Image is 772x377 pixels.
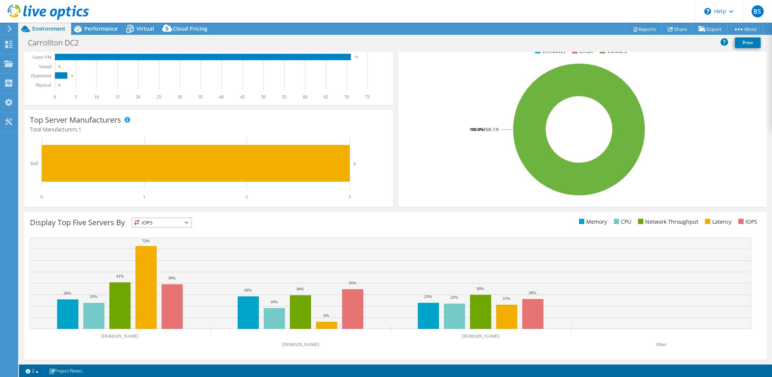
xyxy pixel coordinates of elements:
a: Export [693,23,728,35]
a: 2 [20,366,44,375]
a: Reports [626,23,662,35]
text: [DOMAIN_NAME] [101,333,139,339]
tspan: ESXi 7.0 [484,126,498,132]
text: 71 [355,55,358,59]
text: 60 [303,94,307,100]
text: 30% [476,286,484,291]
span: BS [752,5,764,17]
text: Guest VM [33,55,51,60]
text: Physical [36,83,51,88]
text: 55 [282,94,286,100]
text: 23% [90,294,97,299]
span: Performance [84,25,118,32]
text: 15 [115,94,120,100]
text: 50 [261,94,266,100]
text: Other [656,342,666,347]
span: Environment [32,25,65,32]
text: 10 [94,94,99,100]
a: Share [662,23,693,35]
text: [DOMAIN_NAME] [462,333,500,339]
text: 26% [64,291,71,295]
text: 3 [71,74,73,78]
text: 5 [75,94,77,100]
text: Virtual [39,64,52,69]
text: 3 [353,161,356,166]
text: 28% [244,288,252,292]
li: IOPS [736,218,757,226]
text: 40 [219,94,224,100]
text: [DOMAIN_NAME] [282,342,319,347]
text: 72% [142,238,149,243]
span: IOPS [132,218,191,227]
span: Virtual [137,25,154,32]
text: 0 [59,65,61,69]
text: 20 [136,94,140,100]
li: Network Throughput [636,218,698,226]
svg: \n [704,8,711,15]
text: 0 [54,94,56,100]
text: 45 [240,94,245,100]
li: CPU [612,218,631,226]
text: 1 [143,194,145,199]
text: 18% [270,299,278,304]
text: 41% [116,274,124,278]
text: 3 [349,194,351,199]
text: 2 [246,194,248,199]
text: 0 [59,83,61,87]
text: 65 [324,94,328,100]
text: 0 [40,194,43,199]
h3: Top Server Manufacturers [30,116,121,124]
text: 22% [450,295,458,299]
a: Project Notes [44,366,88,375]
text: 30% [296,287,304,291]
text: 6% [324,313,329,318]
text: Hypervisor [31,73,51,78]
text: 25 [157,94,161,100]
text: 35 [198,94,203,100]
tspan: 100.0% [470,126,484,132]
a: Print [735,37,761,48]
a: More [727,23,763,35]
text: 21% [503,296,510,301]
li: Memory [577,218,607,226]
text: Dell [30,161,38,166]
text: 23% [424,294,432,299]
h4: Total Manufacturers: [30,125,387,134]
text: 75 [365,94,370,100]
text: 26% [529,290,536,295]
li: Latency [703,218,732,226]
text: 39% [168,276,176,280]
h1: Carrollton DC2 [25,39,90,47]
span: 1 [78,126,81,133]
text: 30 [177,94,182,100]
text: 35% [349,280,356,285]
text: 70 [344,94,349,100]
span: Cloud Pricing [173,25,207,32]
